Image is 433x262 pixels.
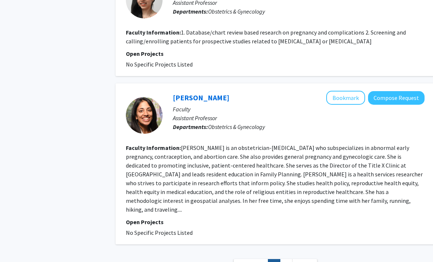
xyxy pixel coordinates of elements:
span: No Specific Projects Listed [126,61,193,68]
b: Faculty Information: [126,29,181,36]
button: Compose Request to Kavita Vinekar [368,91,425,105]
fg-read-more: 1. Database/chart review based research on pregnancy and complications 2. Screening and calling/e... [126,29,406,45]
p: Open Projects [126,218,425,226]
iframe: Chat [6,229,31,256]
b: Departments: [173,8,208,15]
b: Departments: [173,123,208,130]
b: Faculty Information: [126,144,181,151]
button: Add Kavita Vinekar to Bookmarks [326,91,365,105]
p: Faculty [173,105,425,114]
span: No Specific Projects Listed [126,229,193,236]
span: Obstetrics & Gynecology [208,123,265,130]
p: Assistant Professor [173,114,425,122]
a: [PERSON_NAME] [173,93,229,102]
fg-read-more: [PERSON_NAME] is an obstetrician-[MEDICAL_DATA] who subspecializes in abnormal early pregnancy, c... [126,144,423,213]
p: Open Projects [126,49,425,58]
span: Obstetrics & Gynecology [208,8,265,15]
